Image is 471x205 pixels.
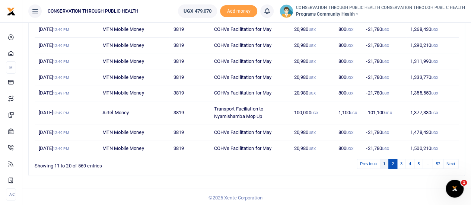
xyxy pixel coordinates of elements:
[35,85,98,101] td: [DATE]
[53,60,69,64] small: 12:49 PM
[35,124,98,140] td: [DATE]
[362,140,406,156] td: -21,780
[98,124,169,140] td: MTN Mobile Money
[175,4,220,18] li: Wallet ballance
[98,69,169,85] td: MTN Mobile Money
[53,111,69,115] small: 12:49 PM
[169,140,210,156] td: 3819
[7,7,16,16] img: logo-small
[406,101,459,124] td: 1,377,330
[362,38,406,54] td: -21,780
[210,53,290,69] td: COHVs Facilitation for May
[334,124,362,140] td: 800
[382,60,389,64] small: UGX
[346,131,353,135] small: UGX
[53,91,69,95] small: 12:49 PM
[382,131,389,135] small: UGX
[346,91,353,95] small: UGX
[431,28,438,32] small: UGX
[169,69,210,85] td: 3819
[362,124,406,140] td: -21,780
[446,180,464,198] iframe: Intercom live chat
[35,69,98,85] td: [DATE]
[362,101,406,124] td: -101,100
[431,76,438,80] small: UGX
[210,22,290,38] td: COHVs Facilitation for May
[406,69,459,85] td: 1,333,770
[7,8,16,14] a: logo-small logo-large logo-large
[346,28,353,32] small: UGX
[308,76,315,80] small: UGX
[346,147,353,151] small: UGX
[334,101,362,124] td: 1,100
[431,111,438,115] small: UGX
[385,111,392,115] small: UGX
[290,101,334,124] td: 100,000
[431,91,438,95] small: UGX
[178,4,217,18] a: UGX 479,070
[443,159,459,169] a: Next
[290,69,334,85] td: 20,980
[210,38,290,54] td: COHVs Facilitation for May
[308,147,315,151] small: UGX
[311,111,318,115] small: UGX
[6,188,16,201] li: Ac
[35,53,98,69] td: [DATE]
[308,28,315,32] small: UGX
[334,22,362,38] td: 800
[357,159,380,169] a: Previous
[432,159,443,169] a: 57
[98,53,169,69] td: MTN Mobile Money
[382,28,389,32] small: UGX
[6,61,16,74] li: M
[362,53,406,69] td: -21,780
[98,140,169,156] td: MTN Mobile Money
[406,124,459,140] td: 1,478,430
[35,140,98,156] td: [DATE]
[350,111,357,115] small: UGX
[461,180,467,186] span: 1
[346,44,353,48] small: UGX
[53,44,69,48] small: 12:49 PM
[98,85,169,101] td: MTN Mobile Money
[308,60,315,64] small: UGX
[296,5,465,11] small: CONSERVATION THROUGH PUBLIC HEALTH CONSERVATION THROUGH PUBLIC HEALTH
[169,38,210,54] td: 3819
[290,38,334,54] td: 20,980
[346,76,353,80] small: UGX
[98,38,169,54] td: MTN Mobile Money
[220,5,257,17] li: Toup your wallet
[296,11,465,17] span: Programs Community Health
[53,147,69,151] small: 12:49 PM
[334,140,362,156] td: 800
[334,85,362,101] td: 800
[406,38,459,54] td: 1,290,210
[169,22,210,38] td: 3819
[405,159,414,169] a: 4
[406,22,459,38] td: 1,268,430
[431,131,438,135] small: UGX
[290,124,334,140] td: 20,980
[346,60,353,64] small: UGX
[382,147,389,151] small: UGX
[35,158,209,170] div: Showing 11 to 20 of 569 entries
[406,53,459,69] td: 1,311,990
[362,85,406,101] td: -21,780
[308,131,315,135] small: UGX
[290,53,334,69] td: 20,980
[431,44,438,48] small: UGX
[210,140,290,156] td: COHVs Facilitation for May
[220,5,257,17] span: Add money
[210,101,290,124] td: Transport Faciliation to Nyamishamba Mop Up
[334,38,362,54] td: 800
[169,53,210,69] td: 3819
[53,28,69,32] small: 12:49 PM
[382,91,389,95] small: UGX
[210,69,290,85] td: COHVs Facilitation for May
[169,101,210,124] td: 3819
[406,140,459,156] td: 1,500,210
[382,76,389,80] small: UGX
[290,85,334,101] td: 20,980
[388,159,397,169] a: 2
[334,69,362,85] td: 800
